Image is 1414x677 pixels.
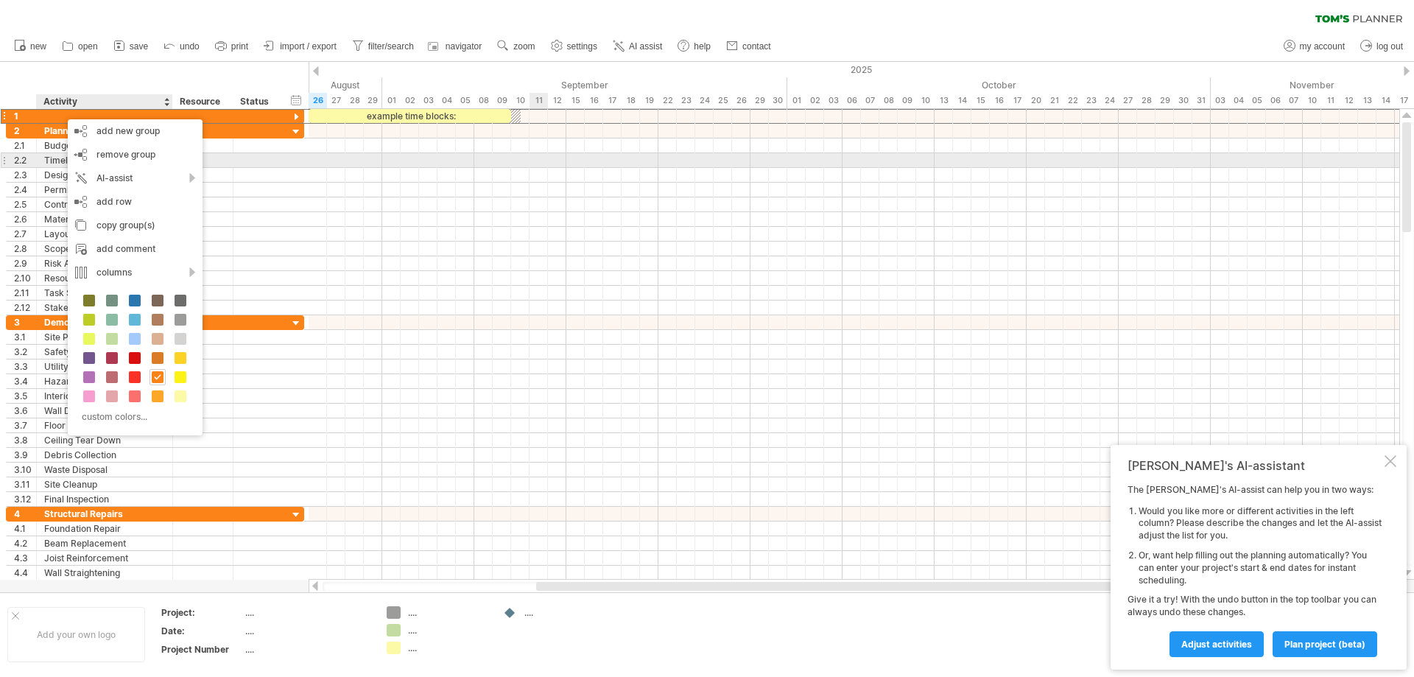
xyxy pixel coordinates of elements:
[260,37,341,56] a: import / export
[44,271,165,285] div: Resource Allocation
[14,256,36,270] div: 2.9
[898,93,916,108] div: Thursday, 9 October 2025
[10,37,51,56] a: new
[513,41,535,52] span: zoom
[1082,93,1100,108] div: Thursday, 23 October 2025
[750,93,769,108] div: Monday, 29 September 2025
[446,41,482,52] span: navigator
[640,93,658,108] div: Friday, 19 September 2025
[1045,93,1063,108] div: Tuesday, 21 October 2025
[1181,639,1252,650] span: Adjust activities
[14,374,36,388] div: 3.4
[44,315,165,329] div: Demolition
[44,197,165,211] div: Contractor Selection
[44,242,165,256] div: Scope Definition
[14,448,36,462] div: 3.9
[68,166,203,190] div: AI-assist
[161,625,242,637] div: Date:
[14,433,36,447] div: 3.8
[58,37,102,56] a: open
[14,168,36,182] div: 2.3
[44,477,165,491] div: Site Cleanup
[1192,93,1211,108] div: Friday, 31 October 2025
[14,463,36,477] div: 3.10
[585,93,603,108] div: Tuesday, 16 September 2025
[14,536,36,550] div: 4.2
[14,197,36,211] div: 2.5
[1211,93,1229,108] div: Monday, 3 November 2025
[1128,458,1382,473] div: [PERSON_NAME]'s AI-assistant
[787,77,1211,93] div: October 2025
[1395,93,1413,108] div: Monday, 17 November 2025
[1358,93,1376,108] div: Thursday, 13 November 2025
[78,41,98,52] span: open
[14,109,36,123] div: 1
[474,93,493,108] div: Monday, 8 September 2025
[1119,93,1137,108] div: Monday, 27 October 2025
[14,138,36,152] div: 2.1
[1008,93,1027,108] div: Friday, 17 October 2025
[68,119,203,143] div: add new group
[43,94,164,109] div: Activity
[1027,93,1045,108] div: Monday, 20 October 2025
[622,93,640,108] div: Thursday, 18 September 2025
[1139,550,1382,586] li: Or, want help filling out the planning automatically? You can enter your project's start & end da...
[14,359,36,373] div: 3.3
[971,93,990,108] div: Wednesday, 15 October 2025
[180,41,200,52] span: undo
[990,93,1008,108] div: Thursday, 16 October 2025
[14,418,36,432] div: 3.7
[44,507,165,521] div: Structural Repairs
[861,93,879,108] div: Tuesday, 7 October 2025
[368,41,414,52] span: filter/search
[14,286,36,300] div: 2.11
[1303,93,1321,108] div: Monday, 10 November 2025
[1100,93,1119,108] div: Friday, 24 October 2025
[609,37,666,56] a: AI assist
[1273,631,1377,657] a: plan project (beta)
[130,41,148,52] span: save
[14,227,36,241] div: 2.7
[75,407,191,427] div: custom colors...
[658,93,677,108] div: Monday, 22 September 2025
[548,93,566,108] div: Friday, 12 September 2025
[408,642,488,654] div: ....
[401,93,419,108] div: Tuesday, 2 September 2025
[14,492,36,506] div: 3.12
[44,183,165,197] div: Permit Acquisition
[44,404,165,418] div: Wall Demolition
[68,237,203,261] div: add comment
[44,212,165,226] div: Material Sourcing
[44,286,165,300] div: Task Scheduling
[806,93,824,108] div: Thursday, 2 October 2025
[1376,41,1403,52] span: log out
[161,606,242,619] div: Project:
[437,93,456,108] div: Thursday, 4 September 2025
[44,153,165,167] div: Timeline Creation
[493,93,511,108] div: Tuesday, 9 September 2025
[44,448,165,462] div: Debris Collection
[843,93,861,108] div: Monday, 6 October 2025
[1340,93,1358,108] div: Wednesday, 12 November 2025
[364,93,382,108] div: Friday, 29 August 2025
[348,37,418,56] a: filter/search
[14,124,36,138] div: 2
[280,41,337,52] span: import / export
[44,124,165,138] div: Planning
[14,183,36,197] div: 2.4
[44,551,165,565] div: Joist Reinforcement
[14,389,36,403] div: 3.5
[14,507,36,521] div: 4
[14,271,36,285] div: 2.10
[180,94,225,109] div: Resource
[787,93,806,108] div: Wednesday, 1 October 2025
[916,93,935,108] div: Friday, 10 October 2025
[44,168,165,182] div: Design Consultation
[567,41,597,52] span: settings
[530,93,548,108] div: Thursday, 11 September 2025
[44,433,165,447] div: Ceiling Tear Down
[511,93,530,108] div: Wednesday, 10 September 2025
[345,93,364,108] div: Thursday, 28 August 2025
[14,301,36,315] div: 2.12
[44,492,165,506] div: Final Inspection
